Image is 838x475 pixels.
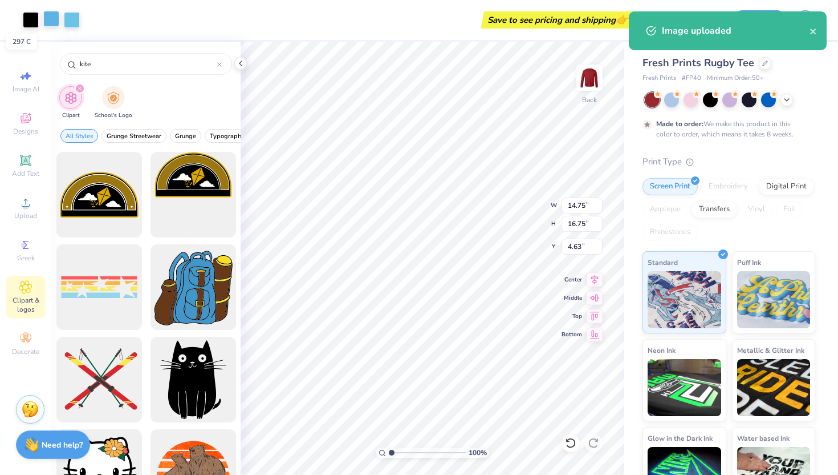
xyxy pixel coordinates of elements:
[42,440,83,450] strong: Need help?
[59,86,82,120] button: filter button
[64,91,78,104] img: Clipart Image
[691,201,737,218] div: Transfers
[12,347,39,356] span: Decorate
[737,344,804,356] span: Metallic & Glitter Ink
[648,271,721,328] img: Standard
[60,129,98,143] button: filter button
[642,178,698,195] div: Screen Print
[6,296,46,314] span: Clipart & logos
[741,201,772,218] div: Vinyl
[737,359,811,416] img: Metallic & Glitter Ink
[95,86,132,120] div: filter for School's Logo
[469,448,487,458] span: 100 %
[648,432,713,444] span: Glow in the Dark Ink
[737,432,790,444] span: Water based Ink
[648,256,678,268] span: Standard
[107,132,161,140] span: Grunge Streetwear
[682,74,701,83] span: # FP40
[642,56,754,70] span: Fresh Prints Rugby Tee
[6,34,37,50] div: 297 C
[562,276,582,284] span: Center
[62,111,80,120] span: Clipart
[101,129,166,143] button: filter button
[14,211,37,220] span: Upload
[648,344,676,356] span: Neon Ink
[95,86,132,120] button: filter button
[642,201,688,218] div: Applique
[17,253,35,263] span: Greek
[701,178,755,195] div: Embroidery
[737,271,811,328] img: Puff Ink
[737,256,761,268] span: Puff Ink
[562,294,582,302] span: Middle
[59,86,82,120] div: filter for Clipart
[13,127,38,136] span: Designs
[205,129,250,143] button: filter button
[616,13,628,26] span: 👉
[107,91,120,104] img: School's Logo Image
[562,331,582,339] span: Bottom
[562,312,582,320] span: Top
[210,132,245,140] span: Typography
[484,11,632,29] div: Save to see pricing and shipping
[175,132,196,140] span: Grunge
[582,95,597,105] div: Back
[707,74,764,83] span: Minimum Order: 50 +
[642,224,698,241] div: Rhinestones
[642,155,815,168] div: Print Type
[640,9,724,31] input: Untitled Design
[578,66,601,89] img: Back
[759,178,814,195] div: Digital Print
[662,24,809,38] div: Image uploaded
[642,74,676,83] span: Fresh Prints
[809,24,817,38] button: close
[95,111,132,120] span: School's Logo
[13,84,39,94] span: Image AI
[170,129,201,143] button: filter button
[66,132,93,140] span: All Styles
[656,119,703,128] strong: Made to order:
[648,359,721,416] img: Neon Ink
[776,201,803,218] div: Foil
[79,58,217,70] input: Try "Stars"
[656,119,796,139] div: We make this product in this color to order, which means it takes 8 weeks.
[12,169,39,178] span: Add Text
